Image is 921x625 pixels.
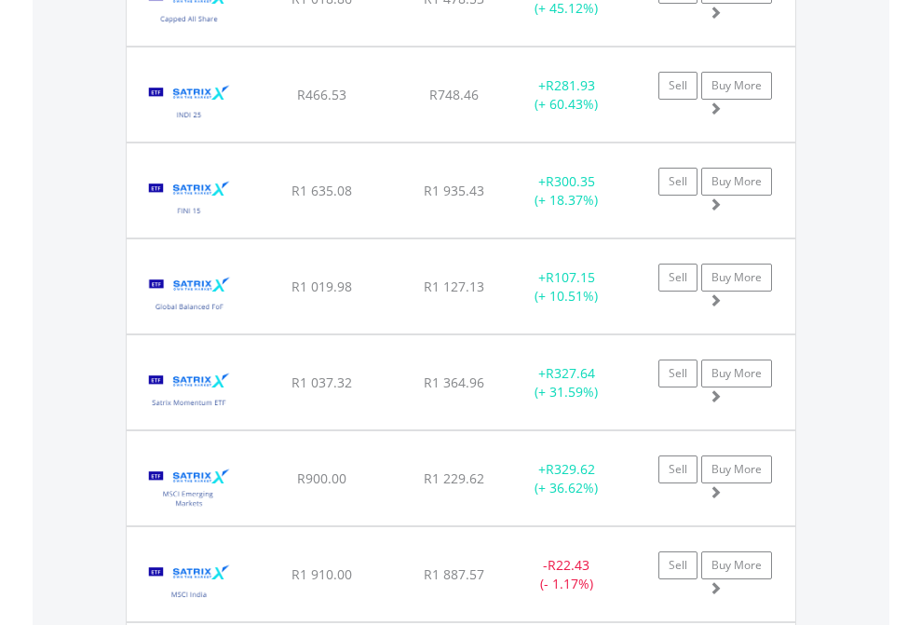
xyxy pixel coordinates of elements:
[548,556,589,574] span: R22.43
[701,360,772,387] a: Buy More
[136,167,243,233] img: EQU.ZA.STXFIN.png
[291,374,352,391] span: R1 037.32
[291,182,352,199] span: R1 635.08
[546,76,595,94] span: R281.93
[424,278,484,295] span: R1 127.13
[297,469,346,487] span: R900.00
[658,168,698,196] a: Sell
[297,86,346,103] span: R466.53
[429,86,479,103] span: R748.46
[701,168,772,196] a: Buy More
[136,359,243,425] img: EQU.ZA.STXMMT.png
[136,263,243,329] img: EQU.ZA.STXGLB.png
[546,172,595,190] span: R300.35
[546,268,595,286] span: R107.15
[658,264,698,292] a: Sell
[424,469,484,487] span: R1 229.62
[658,72,698,100] a: Sell
[291,565,352,583] span: R1 910.00
[508,172,625,210] div: + (+ 18.37%)
[546,460,595,478] span: R329.62
[508,76,625,114] div: + (+ 60.43%)
[658,551,698,579] a: Sell
[658,455,698,483] a: Sell
[136,455,243,521] img: EQU.ZA.STXEMG.png
[508,460,625,497] div: + (+ 36.62%)
[701,72,772,100] a: Buy More
[424,374,484,391] span: R1 364.96
[291,278,352,295] span: R1 019.98
[136,71,243,137] img: EQU.ZA.STXIND.png
[701,551,772,579] a: Buy More
[658,360,698,387] a: Sell
[701,264,772,292] a: Buy More
[701,455,772,483] a: Buy More
[508,268,625,306] div: + (+ 10.51%)
[508,556,625,593] div: - (- 1.17%)
[546,364,595,382] span: R327.64
[136,550,243,617] img: EQU.ZA.STXNDA.png
[424,182,484,199] span: R1 935.43
[508,364,625,401] div: + (+ 31.59%)
[424,565,484,583] span: R1 887.57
